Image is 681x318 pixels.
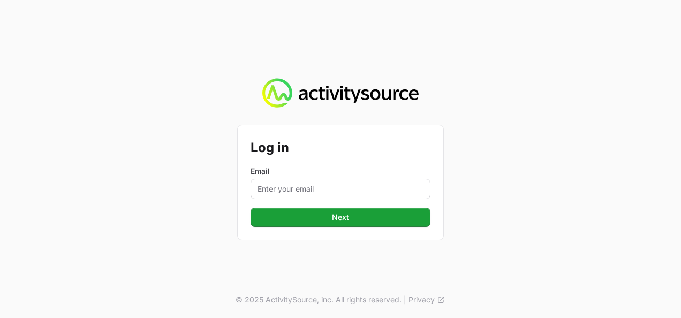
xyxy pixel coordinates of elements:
img: Activity Source [262,78,418,108]
label: Email [251,166,430,177]
h2: Log in [251,138,430,157]
span: | [404,294,406,305]
span: Next [332,211,349,224]
button: Next [251,208,430,227]
a: Privacy [408,294,445,305]
p: © 2025 ActivitySource, inc. All rights reserved. [236,294,402,305]
input: Enter your email [251,179,430,199]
